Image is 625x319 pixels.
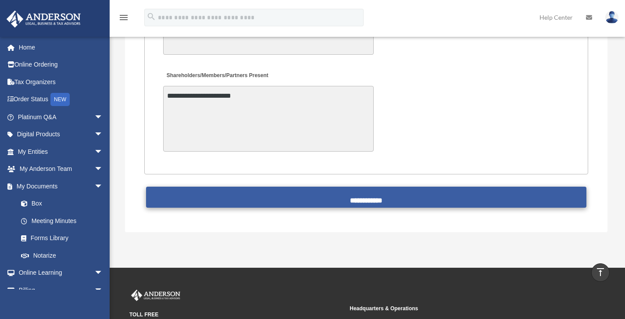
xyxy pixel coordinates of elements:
a: Digital Productsarrow_drop_down [6,126,116,143]
a: Online Learningarrow_drop_down [6,264,116,282]
img: Anderson Advisors Platinum Portal [4,11,83,28]
i: search [146,12,156,21]
a: Forms Library [12,230,116,247]
a: Tax Organizers [6,73,116,91]
a: Platinum Q&Aarrow_drop_down [6,108,116,126]
a: My Documentsarrow_drop_down [6,177,116,195]
a: Billingarrow_drop_down [6,281,116,299]
span: arrow_drop_down [94,126,112,144]
span: arrow_drop_down [94,160,112,178]
a: Order StatusNEW [6,91,116,109]
i: menu [118,12,129,23]
img: User Pic [605,11,618,24]
a: menu [118,15,129,23]
span: arrow_drop_down [94,143,112,161]
a: Meeting Minutes [12,212,112,230]
label: Shareholders/Members/Partners Present [163,70,270,82]
a: My Entitiesarrow_drop_down [6,143,116,160]
span: arrow_drop_down [94,177,112,195]
span: arrow_drop_down [94,108,112,126]
a: My Anderson Teamarrow_drop_down [6,160,116,178]
img: Anderson Advisors Platinum Portal [129,290,182,301]
div: NEW [50,93,70,106]
a: Notarize [12,247,116,264]
a: Home [6,39,116,56]
small: Headquarters & Operations [350,304,564,313]
a: vertical_align_top [591,263,610,282]
span: arrow_drop_down [94,281,112,299]
a: Box [12,195,116,213]
a: Online Ordering [6,56,116,74]
span: arrow_drop_down [94,264,112,282]
i: vertical_align_top [595,267,606,277]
